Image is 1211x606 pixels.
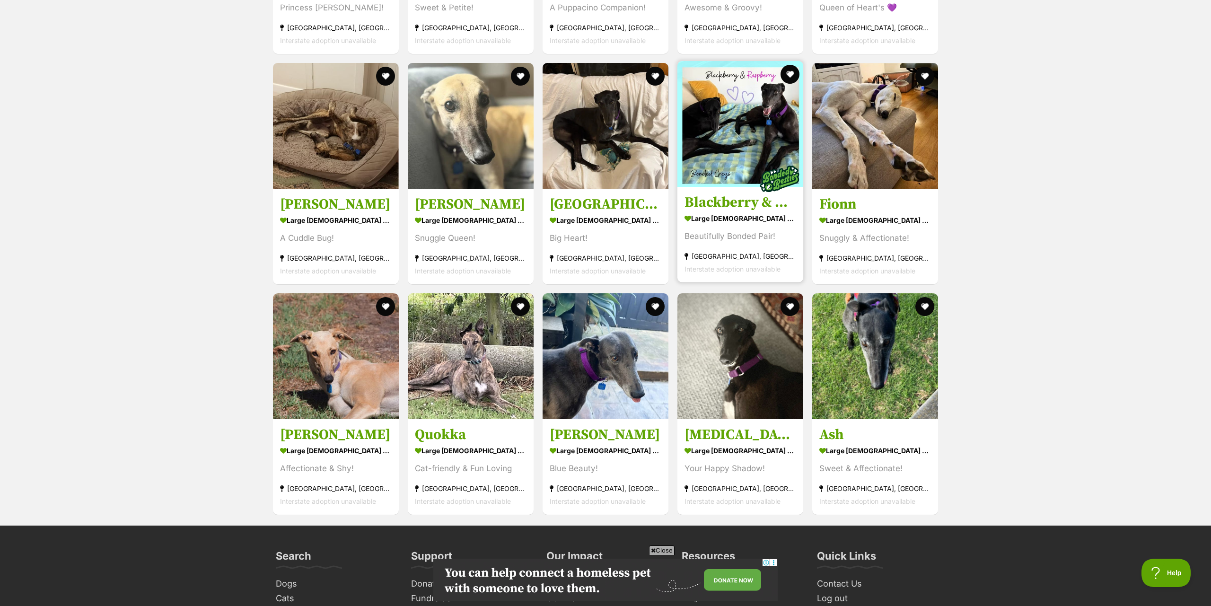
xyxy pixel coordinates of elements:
div: Queen of Heart's 💜 [819,1,931,14]
h3: Search [276,549,311,568]
h3: [PERSON_NAME] [550,426,661,444]
div: large [DEMOGRAPHIC_DATA] Dog [280,444,392,458]
div: Your Happy Shadow! [684,463,796,475]
a: Blackberry & Raspberry large [DEMOGRAPHIC_DATA] Dog Beautifully Bonded Pair! [GEOGRAPHIC_DATA], [... [677,186,803,282]
a: Cats [272,591,398,606]
h3: Quokka [415,426,527,444]
div: [GEOGRAPHIC_DATA], [GEOGRAPHIC_DATA] [415,21,527,34]
h3: [PERSON_NAME] [280,195,392,213]
span: Interstate adoption unavailable [684,265,781,273]
div: [GEOGRAPHIC_DATA], [GEOGRAPHIC_DATA] [415,252,527,264]
img: Fionn [812,63,938,189]
div: [GEOGRAPHIC_DATA], [GEOGRAPHIC_DATA] [550,21,661,34]
img: Sarah [273,293,399,419]
a: Fundraise [407,591,533,606]
div: large [DEMOGRAPHIC_DATA] Dog [550,213,661,227]
a: [PERSON_NAME] large [DEMOGRAPHIC_DATA] Dog Blue Beauty! [GEOGRAPHIC_DATA], [GEOGRAPHIC_DATA] Inte... [543,419,668,515]
a: Donate [407,577,533,591]
div: A Puppacino Companion! [550,1,661,14]
div: [GEOGRAPHIC_DATA], [GEOGRAPHIC_DATA] [280,252,392,264]
div: large [DEMOGRAPHIC_DATA] Dog [819,213,931,227]
img: Ella [543,293,668,419]
div: [GEOGRAPHIC_DATA], [GEOGRAPHIC_DATA] [684,483,796,495]
iframe: Help Scout Beacon - Open [1141,559,1192,587]
button: favourite [376,297,395,316]
iframe: Advertisement [433,559,778,601]
div: [GEOGRAPHIC_DATA], [GEOGRAPHIC_DATA] [684,21,796,34]
div: Awesome & Groovy! [684,1,796,14]
span: Interstate adoption unavailable [415,36,511,44]
button: favourite [511,67,530,86]
div: Snuggly & Affectionate! [819,232,931,245]
span: Close [649,545,675,555]
span: Interstate adoption unavailable [550,36,646,44]
span: Interstate adoption unavailable [415,267,511,275]
span: Interstate adoption unavailable [550,267,646,275]
div: [GEOGRAPHIC_DATA], [GEOGRAPHIC_DATA] [819,483,931,495]
button: favourite [781,297,799,316]
button: favourite [915,67,934,86]
div: large [DEMOGRAPHIC_DATA] Dog [550,444,661,458]
div: Cat-friendly & Fun Loving [415,463,527,475]
a: [MEDICAL_DATA] large [DEMOGRAPHIC_DATA] Dog Your Happy Shadow! [GEOGRAPHIC_DATA], [GEOGRAPHIC_DAT... [677,419,803,515]
span: Interstate adoption unavailable [280,267,376,275]
a: [PERSON_NAME] large [DEMOGRAPHIC_DATA] Dog A Cuddle Bug! [GEOGRAPHIC_DATA], [GEOGRAPHIC_DATA] Int... [273,188,399,284]
h3: Fionn [819,195,931,213]
img: Quokka [408,293,534,419]
a: Contact Us [813,577,939,591]
div: Blue Beauty! [550,463,661,475]
a: Ash large [DEMOGRAPHIC_DATA] Dog Sweet & Affectionate! [GEOGRAPHIC_DATA], [GEOGRAPHIC_DATA] Inter... [812,419,938,515]
div: [GEOGRAPHIC_DATA], [GEOGRAPHIC_DATA] [280,21,392,34]
a: Dogs [272,577,398,591]
div: [GEOGRAPHIC_DATA], [GEOGRAPHIC_DATA] [684,250,796,263]
span: Interstate adoption unavailable [550,498,646,506]
div: [GEOGRAPHIC_DATA], [GEOGRAPHIC_DATA] [550,483,661,495]
h3: Our Impact [546,549,603,568]
a: [PERSON_NAME] large [DEMOGRAPHIC_DATA] Dog Affectionate & Shy! [GEOGRAPHIC_DATA], [GEOGRAPHIC_DAT... [273,419,399,515]
div: Affectionate & Shy! [280,463,392,475]
button: favourite [511,297,530,316]
div: large [DEMOGRAPHIC_DATA] Dog [684,444,796,458]
h3: Blackberry & Raspberry [684,193,796,211]
div: large [DEMOGRAPHIC_DATA] Dog [415,444,527,458]
div: Snuggle Queen! [415,232,527,245]
span: Interstate adoption unavailable [819,36,915,44]
span: Interstate adoption unavailable [415,498,511,506]
button: favourite [915,297,934,316]
h3: Ash [819,426,931,444]
div: large [DEMOGRAPHIC_DATA] Dog [415,213,527,227]
h3: Quick Links [817,549,876,568]
div: A Cuddle Bug! [280,232,392,245]
div: Beautifully Bonded Pair! [684,230,796,243]
div: large [DEMOGRAPHIC_DATA] Dog [684,211,796,225]
a: Fionn large [DEMOGRAPHIC_DATA] Dog Snuggly & Affectionate! [GEOGRAPHIC_DATA], [GEOGRAPHIC_DATA] I... [812,188,938,284]
span: Interstate adoption unavailable [819,498,915,506]
button: favourite [646,297,665,316]
h3: Support [411,549,452,568]
button: favourite [646,67,665,86]
div: Big Heart! [550,232,661,245]
div: [GEOGRAPHIC_DATA], [GEOGRAPHIC_DATA] [550,252,661,264]
div: [GEOGRAPHIC_DATA], [GEOGRAPHIC_DATA] [819,21,931,34]
div: Princess [PERSON_NAME]! [280,1,392,14]
img: Nick [273,63,399,189]
div: large [DEMOGRAPHIC_DATA] Dog [819,444,931,458]
h3: [MEDICAL_DATA] [684,426,796,444]
button: favourite [376,67,395,86]
a: Log out [813,591,939,606]
div: Sweet & Affectionate! [819,463,931,475]
img: Nina [408,63,534,189]
div: large [DEMOGRAPHIC_DATA] Dog [280,213,392,227]
a: [PERSON_NAME] large [DEMOGRAPHIC_DATA] Dog Snuggle Queen! [GEOGRAPHIC_DATA], [GEOGRAPHIC_DATA] In... [408,188,534,284]
div: Sweet & Petite! [415,1,527,14]
img: Bronx [543,63,668,189]
div: [GEOGRAPHIC_DATA], [GEOGRAPHIC_DATA] [415,483,527,495]
img: Skyla [677,293,803,419]
img: bonded besties [756,155,803,202]
img: Ash [812,293,938,419]
span: Interstate adoption unavailable [819,267,915,275]
a: Quokka large [DEMOGRAPHIC_DATA] Dog Cat-friendly & Fun Loving [GEOGRAPHIC_DATA], [GEOGRAPHIC_DATA... [408,419,534,515]
h3: [GEOGRAPHIC_DATA] [550,195,661,213]
a: [GEOGRAPHIC_DATA] large [DEMOGRAPHIC_DATA] Dog Big Heart! [GEOGRAPHIC_DATA], [GEOGRAPHIC_DATA] In... [543,188,668,284]
button: favourite [781,65,799,84]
